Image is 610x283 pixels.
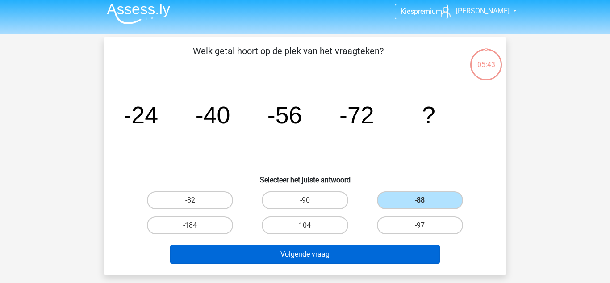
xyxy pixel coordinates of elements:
p: Welk getal hoort op de plek van het vraagteken? [118,44,459,71]
div: 05:43 [469,48,503,70]
span: Kies [401,7,414,16]
h6: Selecteer het juiste antwoord [118,169,492,184]
label: -88 [377,191,463,209]
label: 104 [262,216,348,234]
label: -97 [377,216,463,234]
label: -184 [147,216,233,234]
span: [PERSON_NAME] [456,7,510,15]
tspan: -40 [196,101,230,128]
label: -90 [262,191,348,209]
button: Volgende vraag [170,245,440,264]
label: -82 [147,191,233,209]
span: premium [414,7,442,16]
tspan: -72 [339,101,374,128]
tspan: -56 [267,101,302,128]
tspan: -24 [123,101,158,128]
a: [PERSON_NAME] [437,6,510,17]
img: Assessly [107,3,170,24]
a: Kiespremium [395,5,447,17]
tspan: ? [422,101,435,128]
